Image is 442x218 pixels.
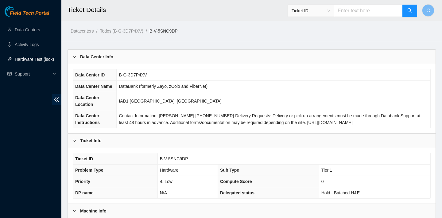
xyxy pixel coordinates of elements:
[80,208,107,214] b: Machine Info
[75,113,100,125] span: Data Center Instructions
[75,168,103,173] span: Problem Type
[220,168,239,173] span: Sub Type
[422,4,434,17] button: C
[220,190,254,195] span: Delegated status
[402,5,417,17] button: search
[146,29,147,33] span: /
[100,29,143,33] a: Todos (B-G-3D7P4XV)
[407,8,412,14] span: search
[15,68,51,80] span: Support
[160,156,188,161] span: B-V-5SNC9DP
[75,179,90,184] span: Priority
[160,179,173,184] span: 4. Low
[160,168,179,173] span: Hardware
[119,84,207,89] span: DataBank (formerly Zayo, zColo and FiberNet)
[10,10,49,16] span: Field Tech Portal
[292,6,330,15] span: Ticket ID
[119,99,221,103] span: IAD1 [GEOGRAPHIC_DATA], [GEOGRAPHIC_DATA]
[96,29,97,33] span: /
[119,113,420,125] span: Contact Information: [PERSON_NAME] [PHONE_NUMBER] Delivery Requests: Delivery or pick up arrangem...
[119,72,147,77] span: B-G-3D7P4XV
[75,95,99,107] span: Data Center Location
[5,11,49,19] a: Akamai TechnologiesField Tech Portal
[321,168,332,173] span: Tier 1
[15,57,54,62] a: Hardware Test (isok)
[75,190,94,195] span: DP name
[149,29,178,33] a: B-V-5SNC9DP
[73,139,76,142] span: right
[75,72,105,77] span: Data Center ID
[68,50,436,64] div: Data Center Info
[75,156,93,161] span: Ticket ID
[7,72,12,76] span: read
[334,5,403,17] input: Enter text here...
[80,53,113,60] b: Data Center Info
[426,7,430,14] span: C
[5,6,31,17] img: Akamai Technologies
[321,190,360,195] span: Hold - Batched H&E
[52,94,61,105] span: double-left
[321,179,324,184] span: 0
[80,137,102,144] b: Ticket Info
[73,55,76,59] span: right
[71,29,94,33] a: Datacenters
[68,134,436,148] div: Ticket Info
[15,27,40,32] a: Data Centers
[160,190,167,195] span: N/A
[75,84,112,89] span: Data Center Name
[73,209,76,213] span: right
[15,42,39,47] a: Activity Logs
[220,179,252,184] span: Compute Score
[68,204,436,218] div: Machine Info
